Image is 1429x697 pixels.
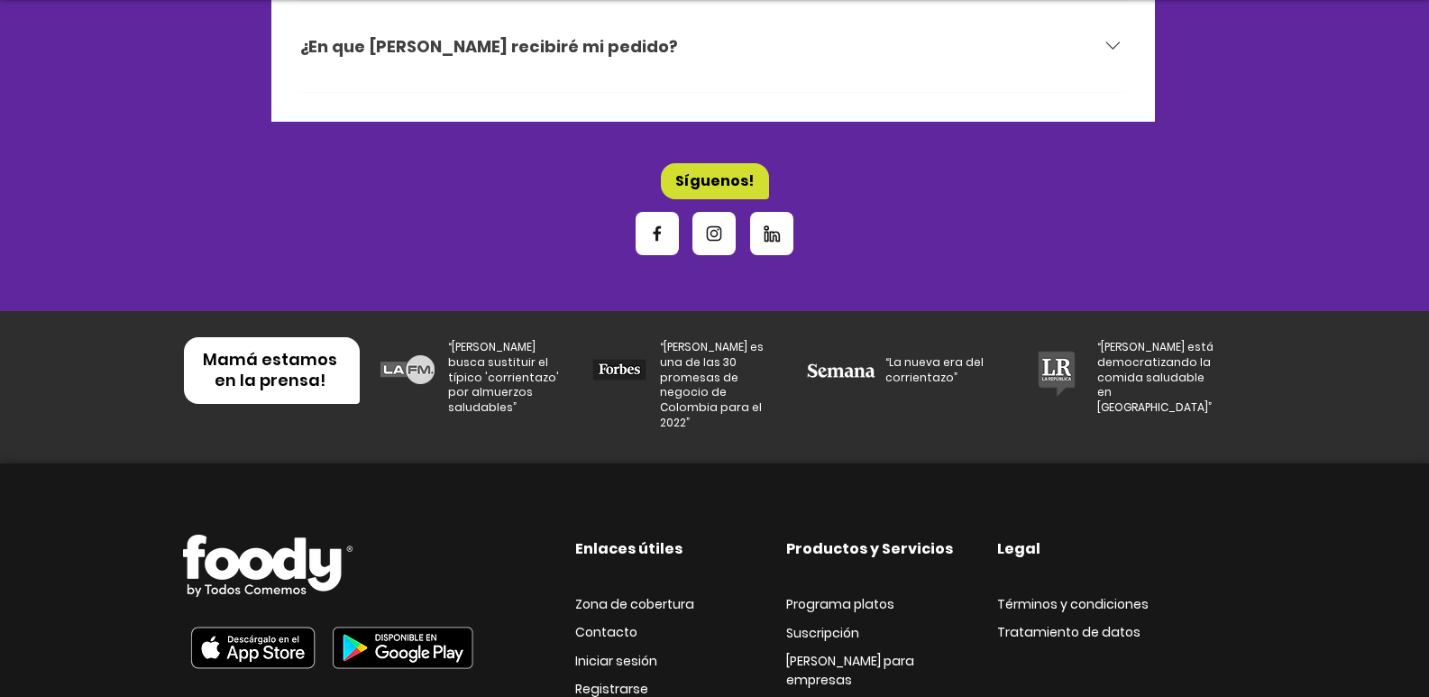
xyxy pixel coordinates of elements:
a: Tratamiento de datos [997,625,1140,640]
span: [PERSON_NAME] para empresas [786,652,914,689]
span: Zona de cobertura [575,595,694,613]
span: “La nueva era del corrientazo” [885,354,984,385]
span: Programa platos [786,595,894,613]
img: Foody app movil en Play Store.png [323,617,483,679]
img: Logo_Foody V2.0.0 (2).png [183,535,353,597]
span: Productos y Servicios [786,538,953,559]
a: Instagram [692,212,736,255]
iframe: Messagebird Livechat Widget [1324,592,1411,679]
img: lafm.png [380,355,435,384]
span: Enlaces útiles [575,538,682,559]
a: Linkedin [750,212,793,255]
a: Facebook [636,212,679,255]
a: Términos y condiciones [997,597,1149,612]
a: Suscripción [786,626,859,641]
span: Contacto [575,623,637,641]
a: Programa platos [786,597,894,612]
img: Foody app movil en App Store.png [183,617,323,679]
span: Mamá estamos en la prensa! [203,348,337,391]
a: Registrarse [575,682,648,697]
img: Semana_(Colombia)_logo 1_edited.png [805,362,877,379]
span: Iniciar sesión [575,652,657,670]
span: “[PERSON_NAME] está democratizando la comida saludable en [GEOGRAPHIC_DATA]” [1097,339,1214,415]
span: Suscripción [786,624,859,642]
a: Contacto [575,625,637,640]
a: [PERSON_NAME] para empresas [786,654,914,688]
span: Legal [997,538,1040,559]
img: forbes.png [592,355,646,384]
span: Términos y condiciones [997,595,1149,613]
a: Zona de cobertura [575,597,694,612]
img: lrepublica.png [1030,348,1084,400]
span: “[PERSON_NAME] busca sustituir el típico 'corrientazo' por almuerzos saludables” [448,339,559,415]
h3: ¿En que [PERSON_NAME] recibiré mi pedido? [300,35,678,58]
span: Tratamiento de datos [997,623,1140,641]
button: ¿En que [PERSON_NAME] recibiré mi pedido? [300,12,1126,81]
span: Síguenos! [675,170,754,191]
span: “[PERSON_NAME] es una de las 30 promesas de negocio de Colombia para el 2022” [660,339,764,430]
a: Iniciar sesión [575,654,657,669]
